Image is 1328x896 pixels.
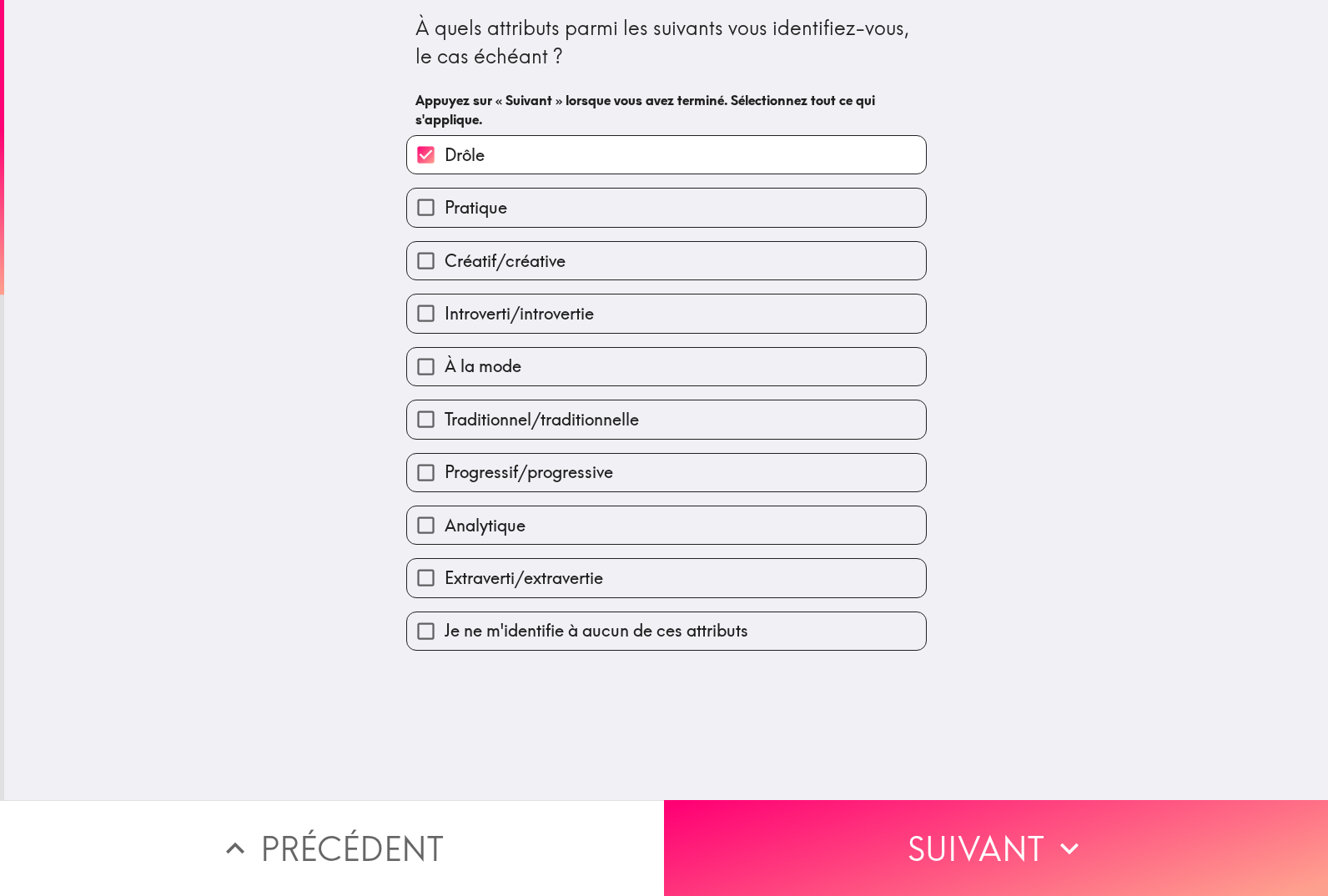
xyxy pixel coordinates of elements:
button: À la mode [407,348,926,385]
button: Drôle [407,136,926,174]
button: Je ne m'identifie à aucun de ces attributs [407,612,926,650]
button: Analytique [407,506,926,544]
span: À la mode [445,355,521,378]
button: Créatif/créative [407,242,926,279]
span: Extraverti/extravertie [445,566,603,590]
span: Créatif/créative [445,249,566,273]
span: Traditionnel/traditionnelle [445,408,639,431]
div: À quels attributs parmi les suivants vous identifiez-vous, le cas échéant ? [415,14,918,70]
button: Suivant [664,800,1328,896]
span: Je ne m'identifie à aucun de ces attributs [445,619,748,642]
span: Introverti/introvertie [445,302,594,325]
span: Analytique [445,514,526,537]
button: Pratique [407,189,926,226]
button: Traditionnel/traditionnelle [407,400,926,438]
span: Progressif/progressive [445,461,613,484]
button: Progressif/progressive [407,454,926,491]
span: Pratique [445,196,507,219]
button: Introverti/introvertie [407,294,926,332]
button: Extraverti/extravertie [407,559,926,596]
h6: Appuyez sur « Suivant » lorsque vous avez terminé. Sélectionnez tout ce qui s'applique. [415,91,918,128]
span: Drôle [445,143,485,167]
